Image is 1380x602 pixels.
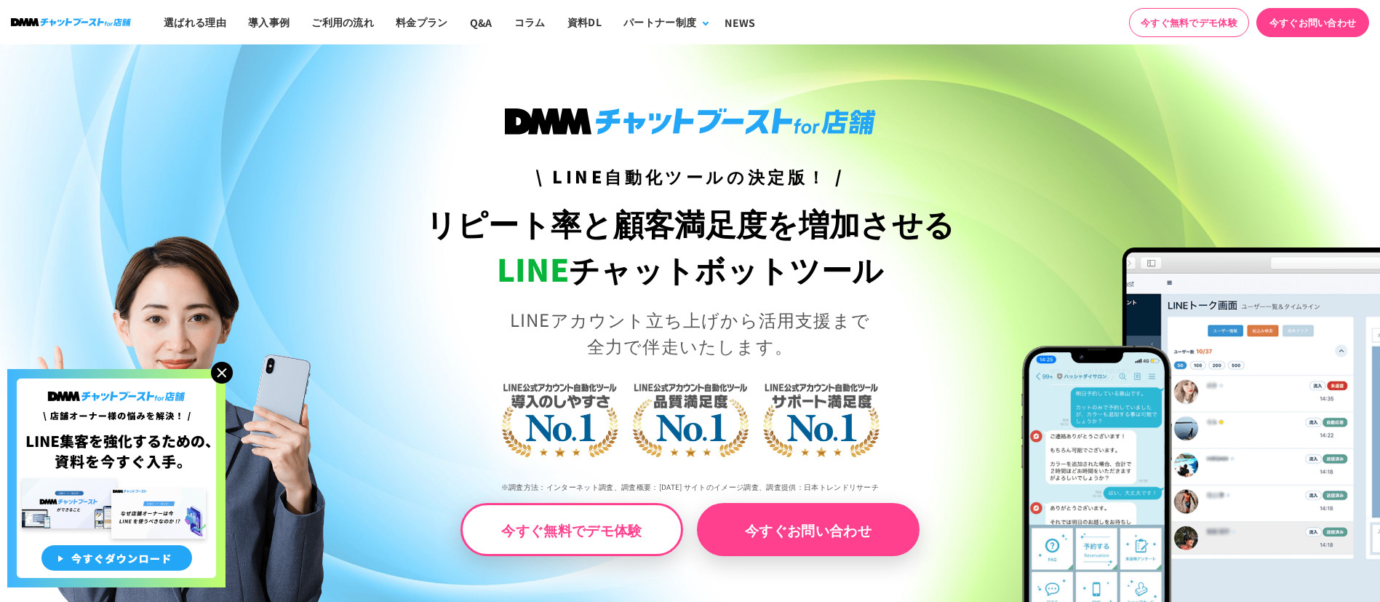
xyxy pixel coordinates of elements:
p: LINEアカウント立ち上げから活用支援まで 全力で伴走いたします。 [345,306,1035,359]
h3: \ LINE自動化ツールの決定版！ / [345,164,1035,189]
img: ロゴ [11,18,131,26]
div: パートナー制度 [623,15,696,30]
a: 店舗オーナー様の悩みを解決!LINE集客を狂化するための資料を今すぐ入手! [7,369,226,387]
a: 今すぐお問い合わせ [1256,8,1369,37]
p: ※調査方法：インターネット調査、調査概要：[DATE] サイトのイメージ調査、調査提供：日本トレンドリサーチ [345,471,1035,503]
a: 今すぐ無料でデモ体験 [460,503,683,556]
span: LINE [497,246,569,290]
h1: リピート率と顧客満足度を増加させる チャットボットツール [345,200,1035,292]
a: 今すぐ無料でデモ体験 [1129,8,1249,37]
img: LINE公式アカウント自動化ツール導入のしやすさNo.1｜LINE公式アカウント自動化ツール品質満足度No.1｜LINE公式アカウント自動化ツールサポート満足度No.1 [454,326,927,508]
a: 今すぐお問い合わせ [697,503,920,556]
img: 店舗オーナー様の悩みを解決!LINE集客を狂化するための資料を今すぐ入手! [7,369,226,587]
